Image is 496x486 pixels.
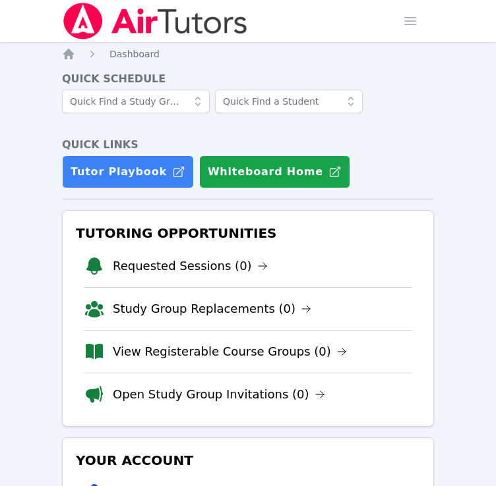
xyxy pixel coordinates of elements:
[113,300,311,318] a: Study Group Replacements (0)
[62,71,434,87] h4: Quick Schedule
[215,90,363,113] input: Quick Find a Student
[73,221,423,245] h3: Tutoring Opportunities
[113,257,268,275] a: Requested Sessions (0)
[113,342,347,361] a: View Registerable Course Groups (0)
[62,155,194,188] a: Tutor Playbook
[199,155,350,188] button: Whiteboard Home
[62,47,434,61] nav: Breadcrumb
[62,3,249,40] img: Air Tutors
[62,90,210,113] input: Quick Find a Study Group
[113,385,325,404] a: Open Study Group Invitations (0)
[109,47,160,61] a: Dashboard
[109,49,160,59] span: Dashboard
[62,137,434,153] h4: Quick Links
[73,448,423,472] h3: Your Account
